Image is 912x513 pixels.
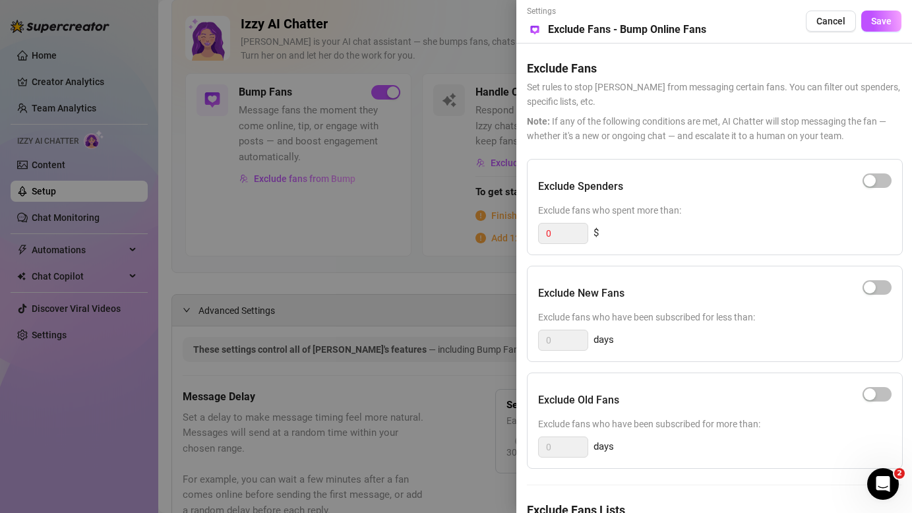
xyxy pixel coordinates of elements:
span: days [593,332,614,348]
h5: Exclude Fans [527,59,901,77]
span: Settings [527,5,706,18]
span: Note: [527,116,550,127]
h5: Exclude Fans - Bump Online Fans [548,22,706,38]
button: Save [861,11,901,32]
h5: Exclude New Fans [538,286,624,301]
span: If any of the following conditions are met, AI Chatter will stop messaging the fan — whether it's... [527,114,901,143]
span: Set rules to stop [PERSON_NAME] from messaging certain fans. You can filter out spenders, specifi... [527,80,901,109]
span: $ [593,226,599,241]
button: Cancel [806,11,856,32]
h5: Exclude Old Fans [538,392,619,408]
iframe: Intercom live chat [867,468,899,500]
span: Exclude fans who have been subscribed for less than: [538,310,892,324]
span: eye [533,25,542,34]
span: Cancel [816,16,845,26]
span: Exclude fans who have been subscribed for more than: [538,417,892,431]
h5: Exclude Spenders [538,179,623,195]
span: Save [871,16,892,26]
span: Exclude fans who spent more than: [538,203,892,218]
span: days [593,439,614,455]
div: Preview [530,24,539,35]
span: 2 [894,468,905,479]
